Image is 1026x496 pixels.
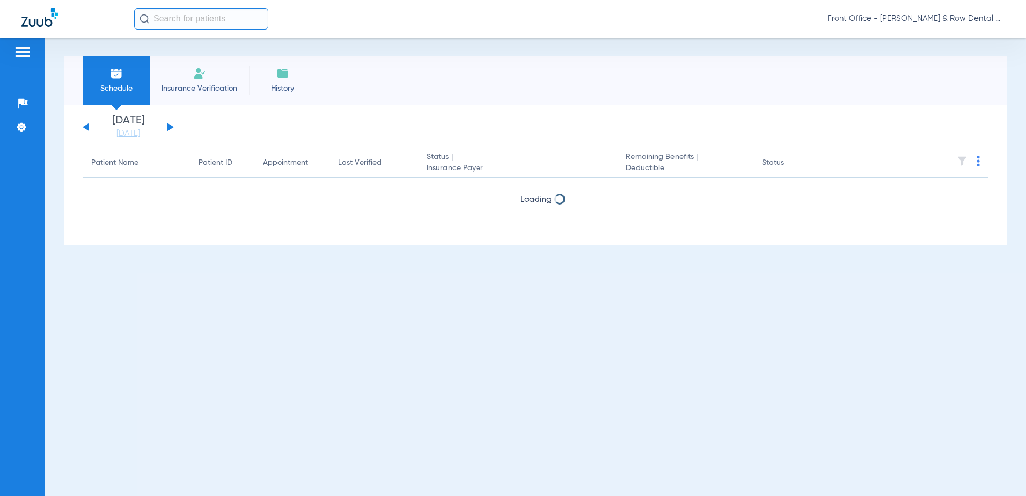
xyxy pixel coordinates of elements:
[626,163,744,174] span: Deductible
[193,67,206,80] img: Manual Insurance Verification
[14,46,31,59] img: hamburger-icon
[140,14,149,24] img: Search Icon
[91,157,181,169] div: Patient Name
[257,83,308,94] span: History
[827,13,1005,24] span: Front Office - [PERSON_NAME] & Row Dental Group
[520,195,552,204] span: Loading
[977,156,980,166] img: group-dot-blue.svg
[418,148,617,178] th: Status |
[91,157,138,169] div: Patient Name
[338,157,382,169] div: Last Verified
[134,8,268,30] input: Search for patients
[21,8,58,27] img: Zuub Logo
[110,67,123,80] img: Schedule
[753,148,826,178] th: Status
[96,115,160,139] li: [DATE]
[276,67,289,80] img: History
[263,157,321,169] div: Appointment
[158,83,241,94] span: Insurance Verification
[427,163,609,174] span: Insurance Payer
[617,148,753,178] th: Remaining Benefits |
[96,128,160,139] a: [DATE]
[338,157,409,169] div: Last Verified
[263,157,308,169] div: Appointment
[199,157,246,169] div: Patient ID
[199,157,232,169] div: Patient ID
[91,83,142,94] span: Schedule
[957,156,968,166] img: filter.svg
